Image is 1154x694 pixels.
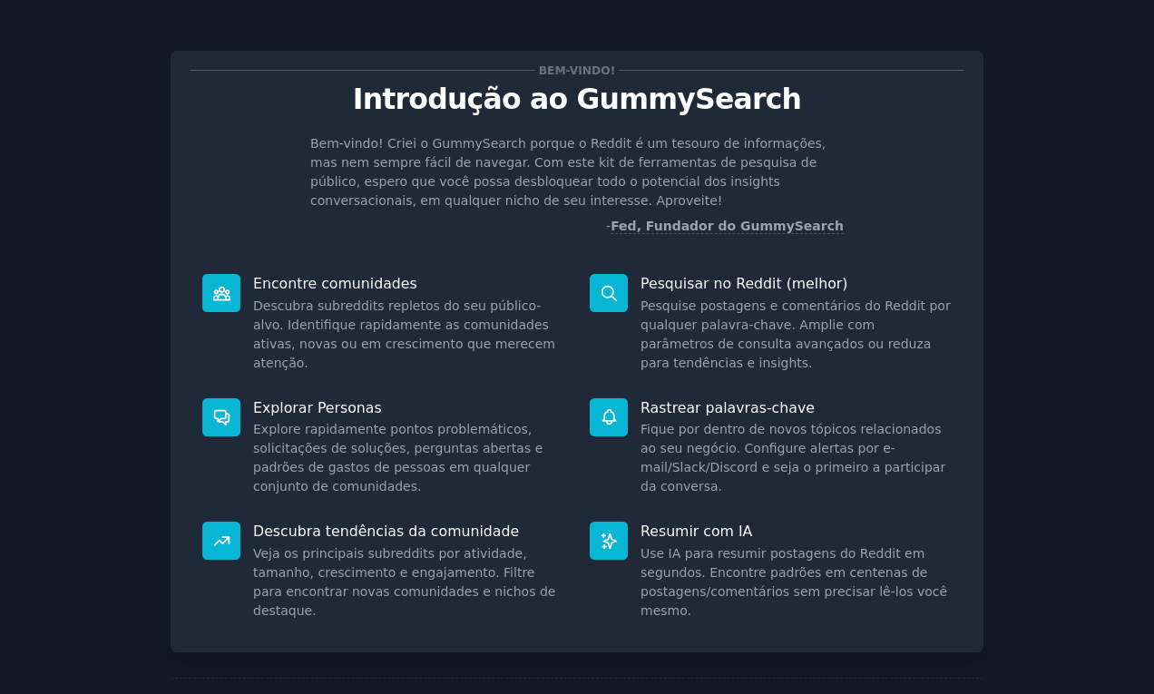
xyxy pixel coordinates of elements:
[310,136,826,208] font: Bem-vindo! Criei o GummySearch porque o Reddit é um tesouro de informações, mas nem sempre fácil ...
[641,298,951,370] font: Pesquise postagens e comentários do Reddit por qualquer palavra-chave. Amplie com parâmetros de c...
[353,83,801,115] font: Introdução ao GummySearch
[641,523,752,540] font: Resumir com IA
[641,275,847,292] font: Pesquisar no Reddit (melhor)
[611,219,844,234] a: Fed, Fundador do GummySearch
[611,219,844,233] font: Fed, Fundador do GummySearch
[641,546,947,618] font: Use IA para resumir postagens do Reddit em segundos. Encontre padrões em centenas de postagens/co...
[253,546,555,618] font: Veja os principais subreddits por atividade, tamanho, crescimento e engajamento. Filtre para enco...
[253,275,417,292] font: Encontre comunidades
[641,399,815,416] font: Rastrear palavras-chave
[253,523,519,540] font: Descubra tendências da comunidade
[606,219,611,233] font: -
[253,399,382,416] font: Explorar Personas
[253,422,543,494] font: Explore rapidamente pontos problemáticos, solicitações de soluções, perguntas abertas e padrões d...
[253,298,555,370] font: Descubra subreddits repletos do seu público-alvo. Identifique rapidamente as comunidades ativas, ...
[539,64,616,77] font: Bem-vindo!
[641,422,945,494] font: Fique por dentro de novos tópicos relacionados ao seu negócio. Configure alertas por e-mail/Slack...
